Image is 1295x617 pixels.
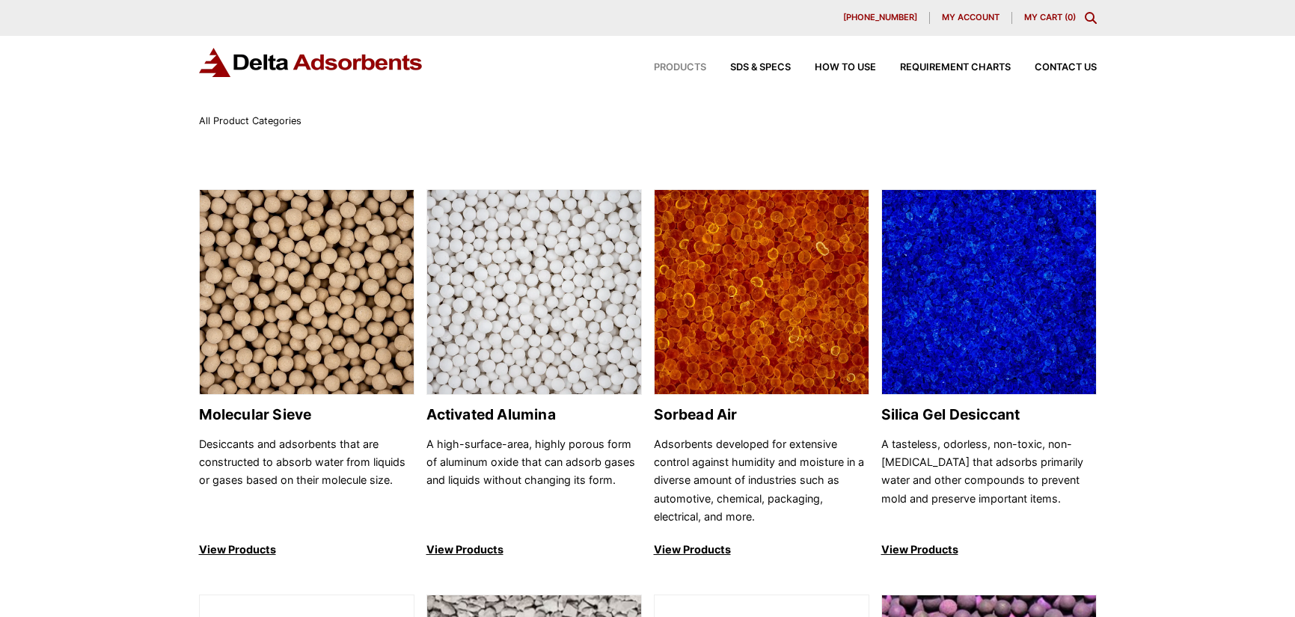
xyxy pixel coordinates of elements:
img: Silica Gel Desiccant [882,190,1096,396]
a: [PHONE_NUMBER] [831,12,930,24]
span: Products [654,63,706,73]
span: Requirement Charts [900,63,1011,73]
a: Requirement Charts [876,63,1011,73]
a: My Cart (0) [1024,12,1076,22]
p: Desiccants and adsorbents that are constructed to absorb water from liquids or gases based on the... [199,435,414,527]
a: My account [930,12,1012,24]
a: Sorbead Air Sorbead Air Adsorbents developed for extensive control against humidity and moisture ... [654,189,869,559]
a: Molecular Sieve Molecular Sieve Desiccants and adsorbents that are constructed to absorb water fr... [199,189,414,559]
span: All Product Categories [199,115,301,126]
h2: Activated Alumina [426,406,642,423]
p: Adsorbents developed for extensive control against humidity and moisture in a diverse amount of i... [654,435,869,527]
div: Toggle Modal Content [1085,12,1097,24]
a: SDS & SPECS [706,63,791,73]
span: [PHONE_NUMBER] [843,13,917,22]
a: Activated Alumina Activated Alumina A high-surface-area, highly porous form of aluminum oxide tha... [426,189,642,559]
h2: Sorbead Air [654,406,869,423]
span: 0 [1068,12,1073,22]
h2: Silica Gel Desiccant [881,406,1097,423]
p: View Products [881,541,1097,559]
span: My account [942,13,999,22]
img: Delta Adsorbents [199,48,423,77]
img: Molecular Sieve [200,190,414,396]
img: Activated Alumina [427,190,641,396]
a: Contact Us [1011,63,1097,73]
img: Sorbead Air [655,190,869,396]
span: SDS & SPECS [730,63,791,73]
p: View Products [426,541,642,559]
a: How to Use [791,63,876,73]
span: Contact Us [1035,63,1097,73]
p: View Products [199,541,414,559]
span: How to Use [815,63,876,73]
a: Products [630,63,706,73]
p: A tasteless, odorless, non-toxic, non-[MEDICAL_DATA] that adsorbs primarily water and other compo... [881,435,1097,527]
p: A high-surface-area, highly porous form of aluminum oxide that can adsorb gases and liquids witho... [426,435,642,527]
a: Silica Gel Desiccant Silica Gel Desiccant A tasteless, odorless, non-toxic, non-[MEDICAL_DATA] th... [881,189,1097,559]
p: View Products [654,541,869,559]
h2: Molecular Sieve [199,406,414,423]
